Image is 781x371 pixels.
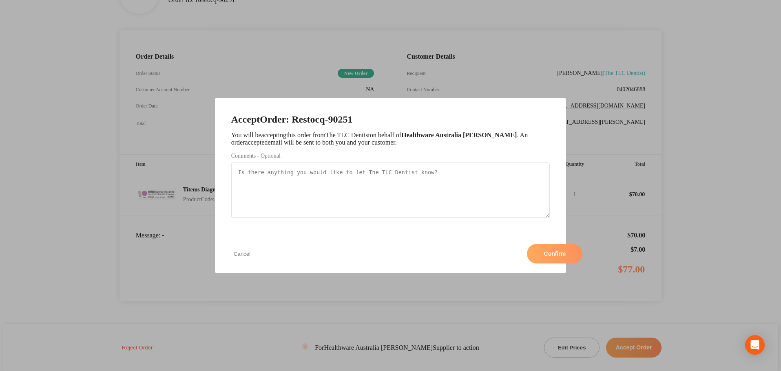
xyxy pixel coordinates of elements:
[231,114,550,125] h2: Accept Order: Restocq- 90251
[745,335,765,355] div: Open Intercom Messenger
[527,244,582,263] button: Confirm
[231,250,253,257] button: Cancel
[401,132,517,138] b: Healthware Australia [PERSON_NAME]
[231,132,550,146] p: You will be accepting this order from The TLC Dentist on behalf of . An order accepted email will...
[231,153,550,159] label: Comments - Optional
